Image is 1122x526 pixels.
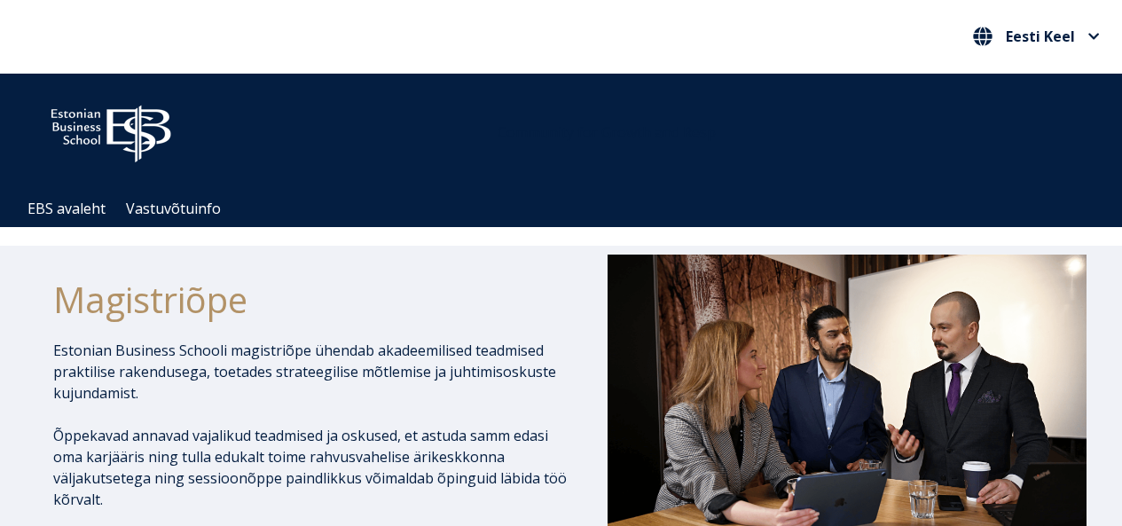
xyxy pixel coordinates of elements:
[969,22,1104,51] nav: Vali oma keel
[35,91,186,168] img: ebs_logo2016_white
[126,199,221,218] a: Vastuvõtuinfo
[27,199,106,218] a: EBS avaleht
[53,340,568,404] p: Estonian Business Schooli magistriõpe ühendab akadeemilised teadmised praktilise rakendusega, toe...
[969,22,1104,51] button: Eesti Keel
[53,425,568,510] p: Õppekavad annavad vajalikud teadmised ja oskused, et astuda samm edasi oma karjääris ning tulla e...
[53,278,568,322] h1: Magistriõpe
[18,191,1122,227] div: Navigation Menu
[1006,29,1075,43] span: Eesti Keel
[498,122,716,142] span: Community for Growth and Resp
